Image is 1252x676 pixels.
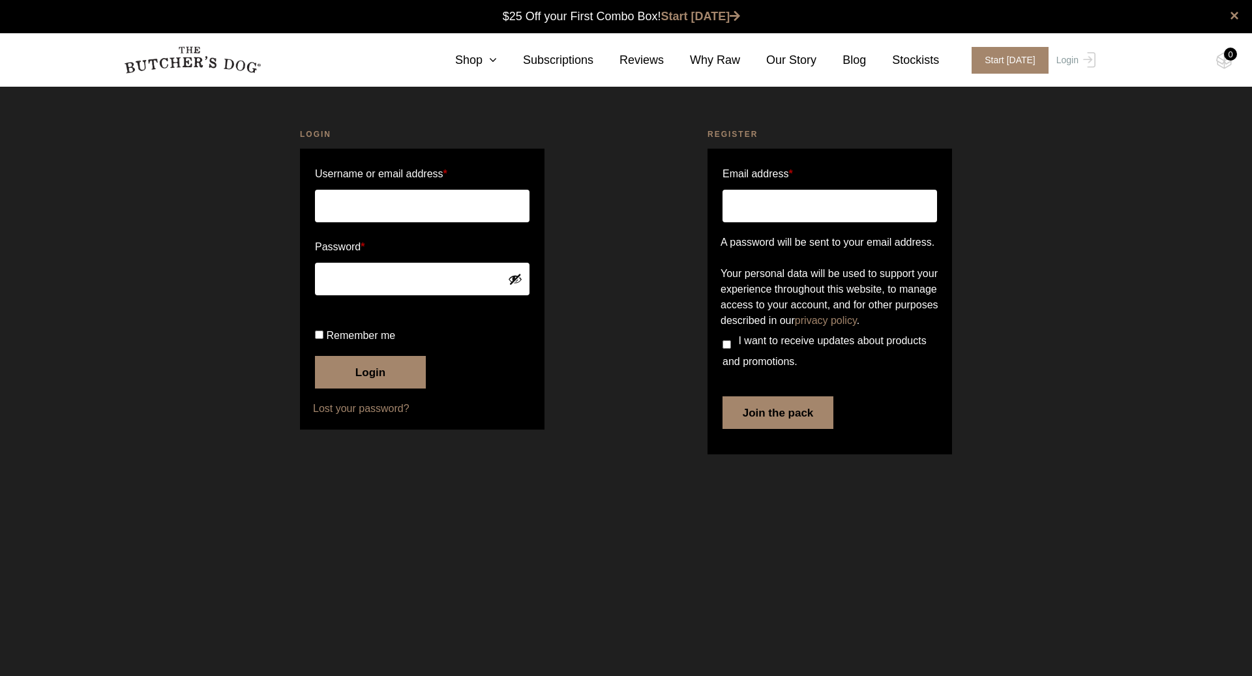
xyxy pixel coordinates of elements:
[326,330,395,341] span: Remember me
[1216,52,1232,69] img: TBD_Cart-Empty.png
[1230,8,1239,23] a: close
[315,356,426,389] button: Login
[708,128,952,141] h2: Register
[721,266,939,329] p: Your personal data will be used to support your experience throughout this website, to manage acc...
[723,396,833,429] button: Join the pack
[723,164,793,184] label: Email address
[497,51,593,69] a: Subscriptions
[816,51,866,69] a: Blog
[866,51,939,69] a: Stockists
[300,128,544,141] h2: Login
[723,335,927,367] span: I want to receive updates about products and promotions.
[593,51,664,69] a: Reviews
[723,340,731,349] input: I want to receive updates about products and promotions.
[1224,48,1237,61] div: 0
[315,331,323,339] input: Remember me
[740,51,816,69] a: Our Story
[661,10,741,23] a: Start [DATE]
[959,47,1053,74] a: Start [DATE]
[795,315,857,326] a: privacy policy
[508,272,522,286] button: Show password
[429,51,497,69] a: Shop
[1053,47,1095,74] a: Login
[721,235,939,250] p: A password will be sent to your email address.
[315,237,529,257] label: Password
[315,164,529,184] label: Username or email address
[313,401,531,417] a: Lost your password?
[664,51,740,69] a: Why Raw
[972,47,1049,74] span: Start [DATE]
